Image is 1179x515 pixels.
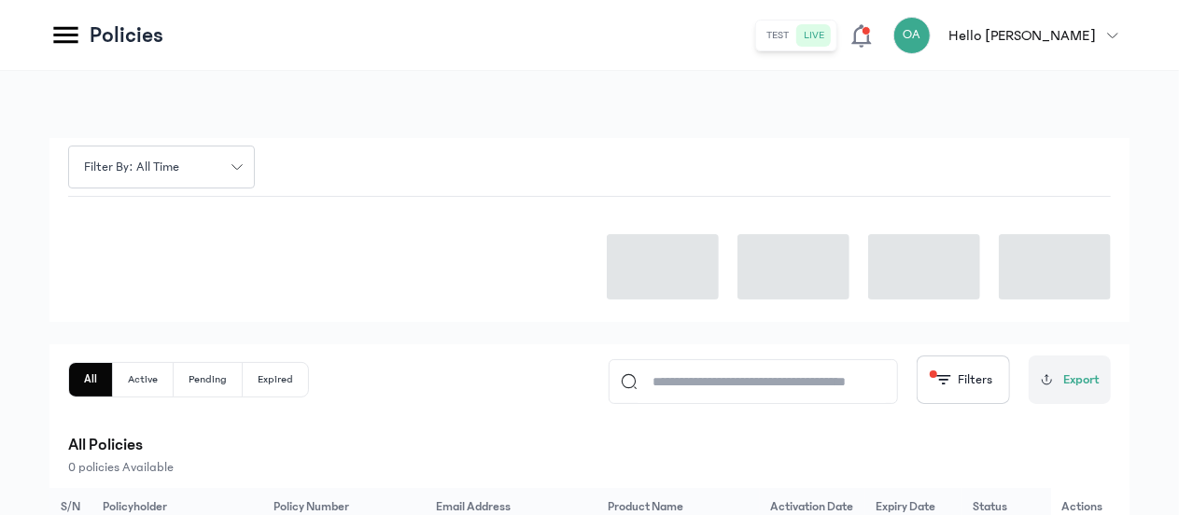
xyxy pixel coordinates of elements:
button: All [69,363,113,397]
button: Filters [917,355,1010,404]
button: Export [1029,355,1111,404]
p: All Policies [68,432,1111,458]
p: 0 policies Available [68,458,1111,477]
button: test [760,24,797,47]
button: Filter by: all time [68,146,255,188]
div: OA [893,17,931,54]
button: OAHello [PERSON_NAME] [893,17,1130,54]
span: Filter by: all time [73,158,190,177]
span: Export [1063,370,1100,390]
button: Expired [243,363,308,397]
p: Hello [PERSON_NAME] [949,24,1096,47]
button: Active [113,363,174,397]
button: live [797,24,833,47]
button: Pending [174,363,243,397]
p: Policies [90,21,163,50]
